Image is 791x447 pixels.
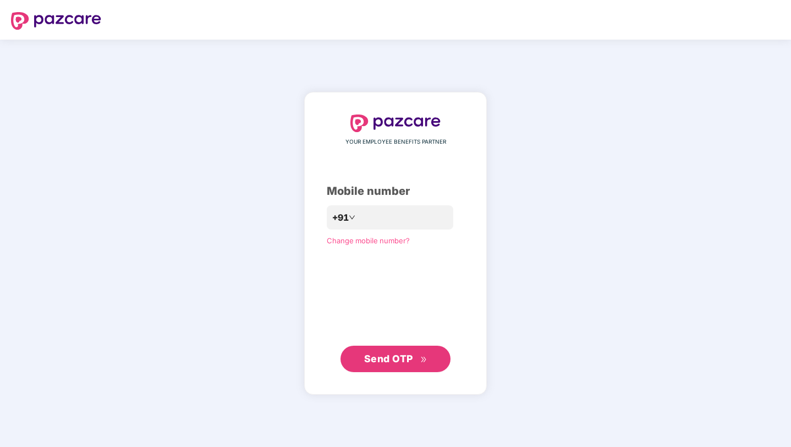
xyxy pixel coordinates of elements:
[340,346,451,372] button: Send OTPdouble-right
[420,356,427,363] span: double-right
[349,214,355,221] span: down
[327,236,410,245] a: Change mobile number?
[11,12,101,30] img: logo
[332,211,349,225] span: +91
[350,115,441,132] img: logo
[345,138,446,146] span: YOUR EMPLOYEE BENEFITS PARTNER
[327,183,464,200] div: Mobile number
[364,353,413,364] span: Send OTP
